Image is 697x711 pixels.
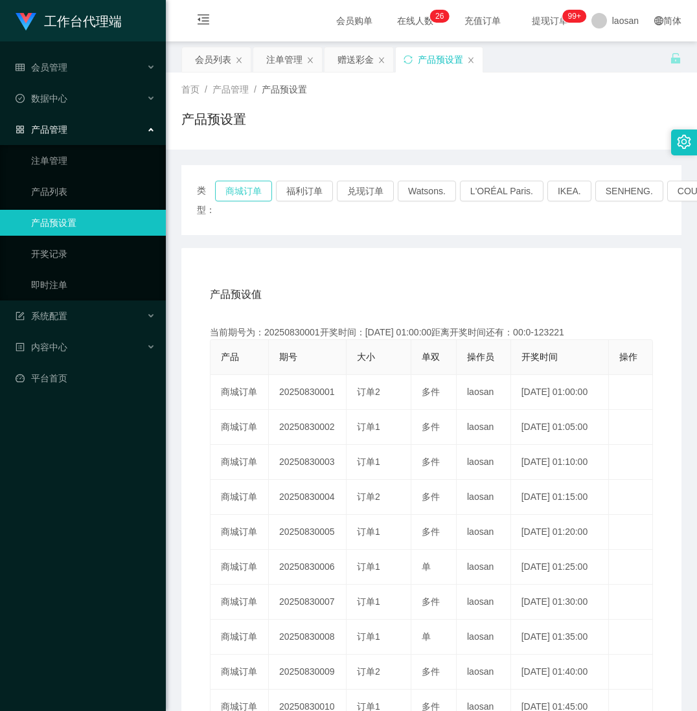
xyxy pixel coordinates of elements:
span: 操作 [619,352,637,362]
span: 数据中心 [16,93,67,104]
span: 多件 [422,491,440,502]
td: laosan [457,445,511,480]
button: SENHENG. [595,181,663,201]
span: 在线人数 [391,16,440,25]
i: 图标: menu-fold [181,1,225,42]
td: [DATE] 01:20:00 [511,515,609,550]
td: [DATE] 01:05:00 [511,410,609,445]
td: 20250830001 [269,375,347,410]
td: [DATE] 01:10:00 [511,445,609,480]
span: 产品管理 [212,84,249,95]
sup: 26 [430,10,449,23]
i: 图标: close [378,56,385,64]
a: 工作台代理端 [16,16,122,26]
span: 大小 [357,352,375,362]
td: 商城订单 [211,655,269,690]
span: 多件 [422,596,440,607]
button: 福利订单 [276,181,333,201]
span: 多件 [422,457,440,467]
td: laosan [457,620,511,655]
a: 注单管理 [31,148,155,174]
span: 订单1 [357,422,380,432]
td: 商城订单 [211,550,269,585]
td: 商城订单 [211,480,269,515]
td: laosan [457,515,511,550]
span: 充值订单 [458,16,507,25]
span: 多件 [422,387,440,397]
div: 当前期号为：20250830001开奖时间：[DATE] 01:00:00距离开奖时间还有：00:0-123221 [210,326,653,339]
sup: 1026 [563,10,586,23]
span: 单双 [422,352,440,362]
span: 订单1 [357,596,380,607]
i: 图标: global [654,16,663,25]
td: 商城订单 [211,445,269,480]
i: 图标: setting [677,135,691,149]
td: 20250830002 [269,410,347,445]
span: / [205,84,207,95]
td: 20250830009 [269,655,347,690]
span: 系统配置 [16,311,67,321]
button: 兑现订单 [337,181,394,201]
span: 订单2 [357,491,380,502]
td: 20250830005 [269,515,347,550]
span: 会员管理 [16,62,67,73]
span: 产品管理 [16,124,67,135]
span: 产品 [221,352,239,362]
td: 商城订单 [211,620,269,655]
td: laosan [457,375,511,410]
td: 20250830006 [269,550,347,585]
a: 即时注单 [31,272,155,298]
p: 6 [440,10,444,23]
td: [DATE] 01:35:00 [511,620,609,655]
span: 订单1 [357,631,380,642]
i: 图标: table [16,63,25,72]
td: laosan [457,410,511,445]
td: 商城订单 [211,585,269,620]
a: 开奖记录 [31,241,155,267]
td: laosan [457,585,511,620]
span: 首页 [181,84,200,95]
td: 20250830007 [269,585,347,620]
span: 订单1 [357,457,380,467]
i: 图标: close [306,56,314,64]
div: 会员列表 [195,47,231,72]
span: 多件 [422,666,440,677]
a: 产品列表 [31,179,155,205]
span: 产品预设置 [262,84,307,95]
span: 多件 [422,526,440,537]
td: [DATE] 01:15:00 [511,480,609,515]
i: 图标: sync [404,55,413,64]
i: 图标: close [235,56,243,64]
button: Watsons. [398,181,456,201]
div: 产品预设置 [418,47,463,72]
td: laosan [457,480,511,515]
button: IKEA. [547,181,591,201]
button: 商城订单 [215,181,272,201]
h1: 产品预设置 [181,109,246,129]
i: 图标: profile [16,343,25,352]
button: L'ORÉAL Paris. [460,181,543,201]
span: 开奖时间 [521,352,558,362]
span: 期号 [279,352,297,362]
span: 操作员 [467,352,494,362]
span: 单 [422,561,431,572]
td: [DATE] 01:00:00 [511,375,609,410]
img: logo.9652507e.png [16,13,36,31]
span: 订单2 [357,387,380,397]
a: 产品预设置 [31,210,155,236]
td: 商城订单 [211,375,269,410]
h1: 工作台代理端 [44,1,122,42]
td: 商城订单 [211,515,269,550]
i: 图标: close [467,56,475,64]
div: 赠送彩金 [337,47,374,72]
td: [DATE] 01:25:00 [511,550,609,585]
span: 提现订单 [525,16,575,25]
i: 图标: appstore-o [16,125,25,134]
i: 图标: form [16,311,25,321]
span: 类型： [197,181,215,220]
span: 订单2 [357,666,380,677]
span: 单 [422,631,431,642]
td: laosan [457,550,511,585]
i: 图标: unlock [670,52,681,64]
td: [DATE] 01:30:00 [511,585,609,620]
